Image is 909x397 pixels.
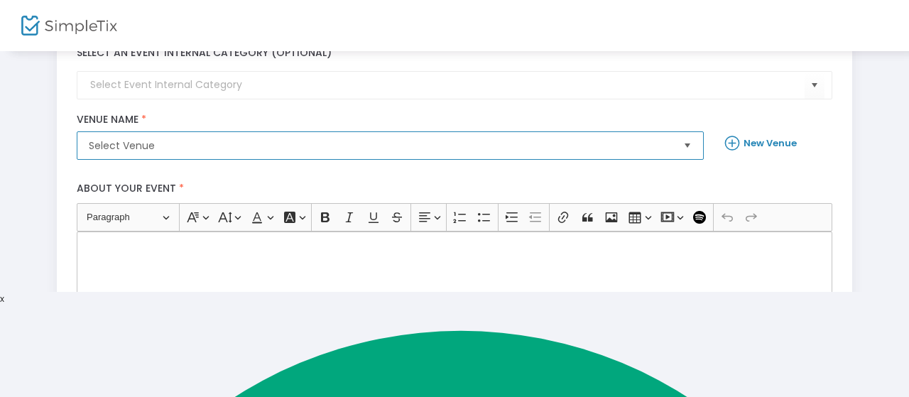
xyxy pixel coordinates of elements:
button: Paragraph [80,207,176,229]
label: About your event [70,174,839,203]
span: Paragraph [87,209,160,226]
label: Select an event internal category (optional) [77,45,332,60]
span: Select Venue [89,138,672,153]
b: New Venue [744,136,797,150]
div: Editor toolbar [77,203,832,232]
input: Select Event Internal Category [90,77,804,92]
button: Select [677,132,697,159]
div: Rich Text Editor, main [77,232,832,374]
label: Venue Name [77,114,704,126]
button: Select [805,71,824,100]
